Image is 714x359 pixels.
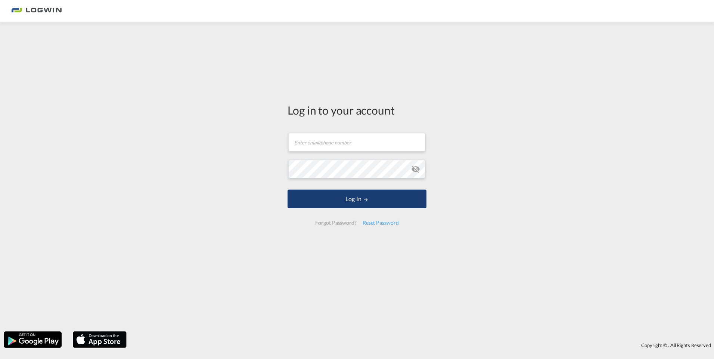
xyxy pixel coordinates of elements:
div: Copyright © . All Rights Reserved [130,339,714,352]
input: Enter email/phone number [288,133,425,152]
div: Forgot Password? [312,216,359,230]
div: Reset Password [360,216,402,230]
img: apple.png [72,331,127,349]
div: Log in to your account [288,102,426,118]
img: 2761ae10d95411efa20a1f5e0282d2d7.png [11,3,62,20]
button: LOGIN [288,190,426,208]
md-icon: icon-eye-off [411,165,420,174]
img: google.png [3,331,62,349]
